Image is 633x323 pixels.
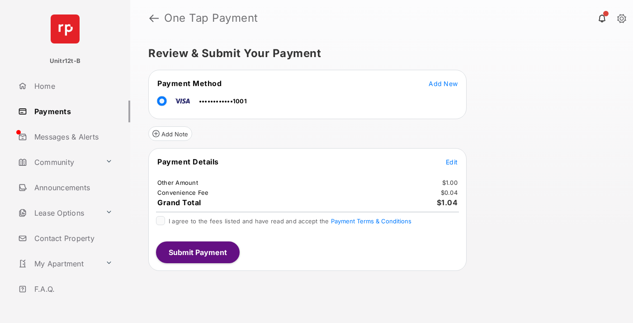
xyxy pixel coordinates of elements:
[157,198,201,207] span: Grand Total
[14,177,130,198] a: Announcements
[169,217,411,225] span: I agree to the fees listed and have read and accept the
[14,227,130,249] a: Contact Property
[156,241,240,263] button: Submit Payment
[157,178,198,187] td: Other Amount
[446,157,458,166] button: Edit
[14,202,102,224] a: Lease Options
[157,79,222,88] span: Payment Method
[164,13,258,24] strong: One Tap Payment
[148,126,192,141] button: Add Note
[157,188,209,197] td: Convenience Fee
[446,158,458,166] span: Edit
[442,178,458,187] td: $1.00
[437,198,458,207] span: $1.04
[14,278,130,300] a: F.A.Q.
[429,79,458,88] button: Add New
[50,57,80,66] p: Unitr12t-B
[14,151,102,173] a: Community
[148,48,608,59] h5: Review & Submit Your Payment
[429,80,458,87] span: Add New
[14,253,102,275] a: My Apartment
[51,14,80,43] img: svg+xml;base64,PHN2ZyB4bWxucz0iaHR0cDovL3d3dy53My5vcmcvMjAwMC9zdmciIHdpZHRoPSI2NCIgaGVpZ2h0PSI2NC...
[440,188,458,197] td: $0.04
[331,217,411,225] button: I agree to the fees listed and have read and accept the
[14,101,130,122] a: Payments
[14,126,130,148] a: Messages & Alerts
[157,157,219,166] span: Payment Details
[199,97,247,105] span: ••••••••••••1001
[14,75,130,97] a: Home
